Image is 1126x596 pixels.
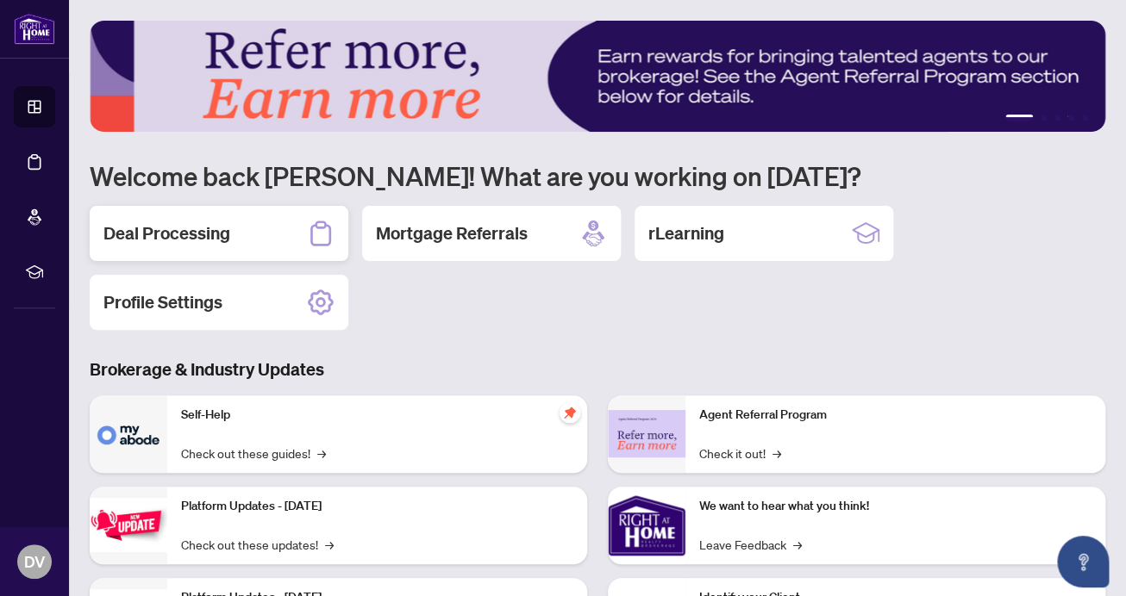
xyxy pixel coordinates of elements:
img: logo [14,13,55,45]
button: Open asap [1057,536,1109,587]
span: → [325,535,334,554]
button: 1 [1005,115,1033,121]
a: Check out these guides!→ [181,444,326,463]
p: Agent Referral Program [699,406,1092,425]
button: 4 [1067,115,1074,121]
img: Self-Help [90,395,167,473]
button: 2 [1040,115,1047,121]
button: 3 [1054,115,1060,121]
img: Agent Referral Program [608,410,685,457]
h2: Profile Settings [103,290,222,314]
p: Self-Help [181,406,573,425]
button: 5 [1081,115,1088,121]
p: Platform Updates - [DATE] [181,497,573,516]
h2: Deal Processing [103,221,230,245]
h2: Mortgage Referrals [376,221,528,245]
h2: rLearning [648,221,724,245]
span: DV [24,549,45,574]
img: Slide 0 [90,21,1105,132]
span: → [317,444,326,463]
h1: Welcome back [PERSON_NAME]! What are you working on [DATE]? [90,159,1105,192]
a: Check it out!→ [699,444,781,463]
span: → [773,444,781,463]
img: Platform Updates - July 21, 2025 [90,498,167,552]
a: Leave Feedback→ [699,535,802,554]
span: pushpin [560,402,580,423]
span: → [793,535,802,554]
p: We want to hear what you think! [699,497,1092,516]
a: Check out these updates!→ [181,535,334,554]
img: We want to hear what you think! [608,487,685,564]
h3: Brokerage & Industry Updates [90,357,1105,382]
